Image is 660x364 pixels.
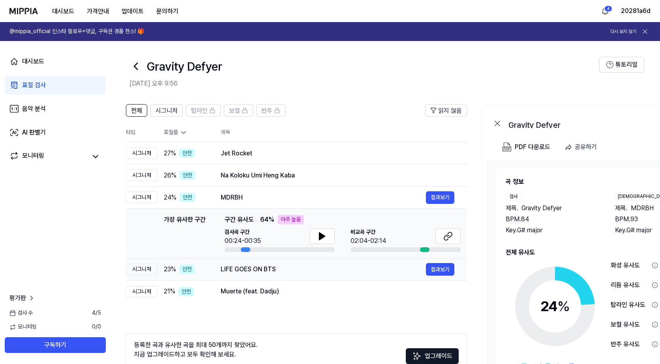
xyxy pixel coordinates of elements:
button: 업그레이드 [406,348,459,364]
button: PDF 다운로드 [501,139,552,155]
div: 아주 높음 [277,215,304,224]
a: 표절 검사 [5,76,106,95]
span: 21 % [164,287,175,296]
button: 20281a6d [621,6,651,16]
div: AI 판별기 [22,128,46,137]
span: 27 % [164,149,176,158]
button: 결과보기 [426,263,454,276]
div: 검사 [506,193,521,200]
button: 반주 [256,104,285,117]
div: 00:24-00:35 [225,236,261,246]
span: 탑라인 [191,106,208,116]
button: 결과보기 [426,191,454,204]
img: 알림 [600,6,610,16]
div: PDF 다운로드 [515,142,550,152]
div: 등록한 곡과 유사한 곡을 최대 50개까지 찾았어요. 지금 업그레이드하고 모두 확인해 보세요. [134,340,258,359]
a: 업데이트 [115,0,150,22]
a: 평가판 [9,293,36,303]
div: 모니터링 [22,151,44,162]
div: 표절률 [164,129,208,136]
button: 읽지 않음 [425,104,467,117]
img: Sparkles [412,351,422,361]
a: 모니터링 [9,151,87,162]
span: 0 / 0 [92,323,101,331]
div: 시그니처 [126,170,157,181]
div: 공유하기 [575,142,597,152]
button: 문의하기 [150,4,185,19]
div: 리듬 유사도 [611,280,649,290]
img: logo [9,8,38,14]
div: 시그니처 [126,263,157,275]
div: 음악 분석 [22,104,46,114]
div: Jet Rocket [221,149,454,158]
span: 보컬 [229,106,240,116]
a: AI 판별기 [5,123,106,142]
h2: [DATE] 오후 9:56 [129,79,599,88]
img: PDF Download [502,142,512,152]
span: 제목 . [506,203,518,213]
span: 검사 수 [9,309,33,317]
div: 대시보드 [22,57,44,66]
span: 전체 [131,106,142,116]
a: 음악 분석 [5,99,106,118]
span: 검사곡 구간 [225,228,261,236]
div: 가장 유사한 구간 [164,215,206,252]
div: 안전 [179,265,195,274]
div: BPM. 84 [506,215,599,224]
a: Sparkles업그레이드 [406,355,459,362]
span: 반주 [261,106,272,116]
span: 23 % [164,265,176,274]
span: 24 % [164,193,176,202]
a: 대시보드 [5,52,106,71]
span: 모니터링 [9,323,37,331]
button: 전체 [126,104,147,117]
button: 보컬 [224,104,253,117]
span: 읽지 않음 [438,106,462,116]
span: % [557,298,570,315]
span: 시그니처 [156,106,178,116]
div: 24 [540,296,570,317]
th: 타입 [126,123,157,142]
button: 업데이트 [115,4,150,19]
span: 구간 유사도 [225,215,254,224]
h1: @mippia_official 인스타 팔로우+댓글, 구독권 경품 찬스! 🎁 [9,28,144,35]
button: 대시보드 [46,4,81,19]
button: 가격안내 [81,4,115,19]
div: 시그니처 [126,192,157,203]
button: 튜토리얼 [599,57,644,73]
div: Muerte (feat. Dadju) [221,287,454,296]
button: 다시 보지 않기 [610,28,636,35]
span: 비교곡 구간 [351,228,386,236]
div: Na Koloku Umi Heng Kaba [221,171,454,180]
div: 안전 [180,193,195,202]
div: LIFE GOES ON BTS [221,265,426,274]
div: 02:04-02:14 [351,236,386,246]
button: 시그니처 [150,104,183,117]
span: 제목 . [615,203,628,213]
span: 64 % [260,215,274,224]
span: 평가판 [9,293,26,303]
th: 제목 [221,123,467,142]
button: 구독하기 [5,337,106,353]
div: Key. G# major [506,226,599,235]
button: 공유하기 [561,139,603,155]
div: 시그니처 [126,286,157,298]
div: MDRBH [221,193,426,202]
span: MDRBH [631,203,654,213]
h1: Gravity Defyer [147,58,222,75]
div: 반주 유사도 [611,340,649,349]
div: 안전 [180,171,195,180]
div: 4 [604,6,612,12]
span: 26 % [164,171,176,180]
span: 4 / 5 [92,309,101,317]
div: 안전 [178,287,194,297]
div: 표절 검사 [22,80,46,90]
div: 탑라인 유사도 [611,300,649,310]
div: 시그니처 [126,147,157,159]
div: 화성 유사도 [611,261,649,270]
button: 알림4 [599,5,611,17]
